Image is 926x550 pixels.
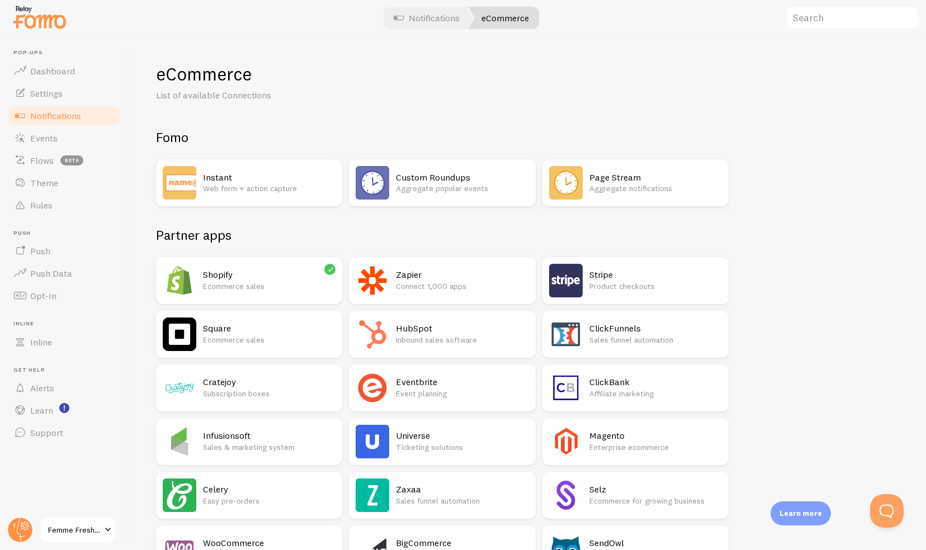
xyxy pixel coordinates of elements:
p: Aggregate notifications [589,183,722,194]
a: Opt-In [7,285,122,307]
img: Cratejoy [163,371,196,405]
p: Product checkouts [589,281,722,292]
h2: ClickFunnels [589,323,722,334]
p: Easy pre-orders [203,495,336,506]
h2: Magento [589,430,722,442]
svg: <p>Watch New Feature Tutorials!</p> [59,403,69,413]
img: Selz [549,478,583,512]
h2: ClickBank [589,376,722,388]
span: Inline [30,336,52,348]
h2: Universe [396,430,528,442]
p: Connect 1,000 apps [396,281,528,292]
span: Dashboard [30,65,75,77]
span: Push [30,245,50,257]
a: Inline [7,331,122,353]
h2: Partner apps [156,226,729,244]
p: Sales funnel automation [589,334,722,345]
img: Zapier [356,264,389,297]
p: Subscription boxes [203,388,336,399]
span: Get Help [13,367,122,374]
iframe: Help Scout Beacon - Open [870,494,904,528]
h2: Zapier [396,269,528,281]
span: Pop-ups [13,49,122,56]
a: Push Data [7,262,122,285]
p: Aggregate popular events [396,183,528,194]
a: Dashboard [7,60,122,82]
h2: Infusionsoft [203,430,336,442]
h2: SendOwl [589,537,722,549]
h2: Shopify [203,269,336,281]
p: Sales funnel automation [396,495,528,506]
p: Web form + action capture [203,183,336,194]
span: Rules [30,200,53,211]
span: Inline [13,320,122,328]
h2: Page Stream [589,172,722,183]
span: Push Data [30,268,72,279]
span: Flows [30,155,54,166]
img: Celery [163,478,196,512]
h2: Selz [589,483,722,495]
img: Stripe [549,264,583,297]
h2: Eventbrite [396,376,528,388]
img: Square [163,317,196,351]
img: Universe [356,425,389,458]
p: Event planning [396,388,528,399]
span: Support [30,427,63,438]
h2: Fomo [156,129,729,146]
span: Opt-In [30,290,56,301]
img: Custom Roundups [356,166,389,200]
a: Support [7,421,122,444]
a: Theme [7,172,122,194]
img: Page Stream [549,166,583,200]
img: ClickBank [549,371,583,405]
span: Theme [30,177,58,188]
p: Enterprise ecommerce [589,442,722,453]
span: Femme Fresh Finds [48,523,101,537]
img: fomo-relay-logo-orange.svg [12,3,68,31]
h2: Square [203,323,336,334]
h2: Instant [203,172,336,183]
h2: BigCommerce [396,537,528,549]
a: Rules [7,194,122,216]
p: List of available Connections [156,89,424,102]
h2: WooCommerce [203,537,336,549]
p: Affiliate marketing [589,388,722,399]
a: Push [7,240,122,262]
a: Notifications [7,105,122,127]
p: Learn more [779,508,822,519]
h2: Celery [203,483,336,495]
img: Eventbrite [356,371,389,405]
a: Events [7,127,122,149]
p: Ecommerce for growing business [589,495,722,506]
div: Learn more [771,501,831,525]
h2: Cratejoy [203,376,336,388]
span: Alerts [30,382,54,393]
img: Infusionsoft [163,425,196,458]
span: beta [60,155,83,165]
span: Notifications [30,110,81,121]
p: Ecommerce sales [203,281,336,292]
span: Events [30,132,58,144]
p: Ticketing solutions [396,442,528,453]
img: ClickFunnels [549,317,583,351]
h2: Custom Roundups [396,172,528,183]
span: Learn [30,405,53,416]
p: Ecommerce sales [203,334,336,345]
img: Instant [163,166,196,200]
h2: HubSpot [396,323,528,334]
h2: Stripe [589,269,722,281]
span: Settings [30,88,63,99]
a: Flows beta [7,149,122,172]
span: Push [13,230,122,237]
img: HubSpot [356,317,389,351]
a: Alerts [7,377,122,399]
h2: Zaxaa [396,483,528,495]
img: Zaxaa [356,478,389,512]
p: Sales & marketing system [203,442,336,453]
img: Magento [549,425,583,458]
h1: eCommerce [156,63,899,86]
p: Inbound sales software [396,334,528,345]
img: Shopify [163,264,196,297]
a: Femme Fresh Finds [40,516,116,543]
a: Settings [7,82,122,105]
